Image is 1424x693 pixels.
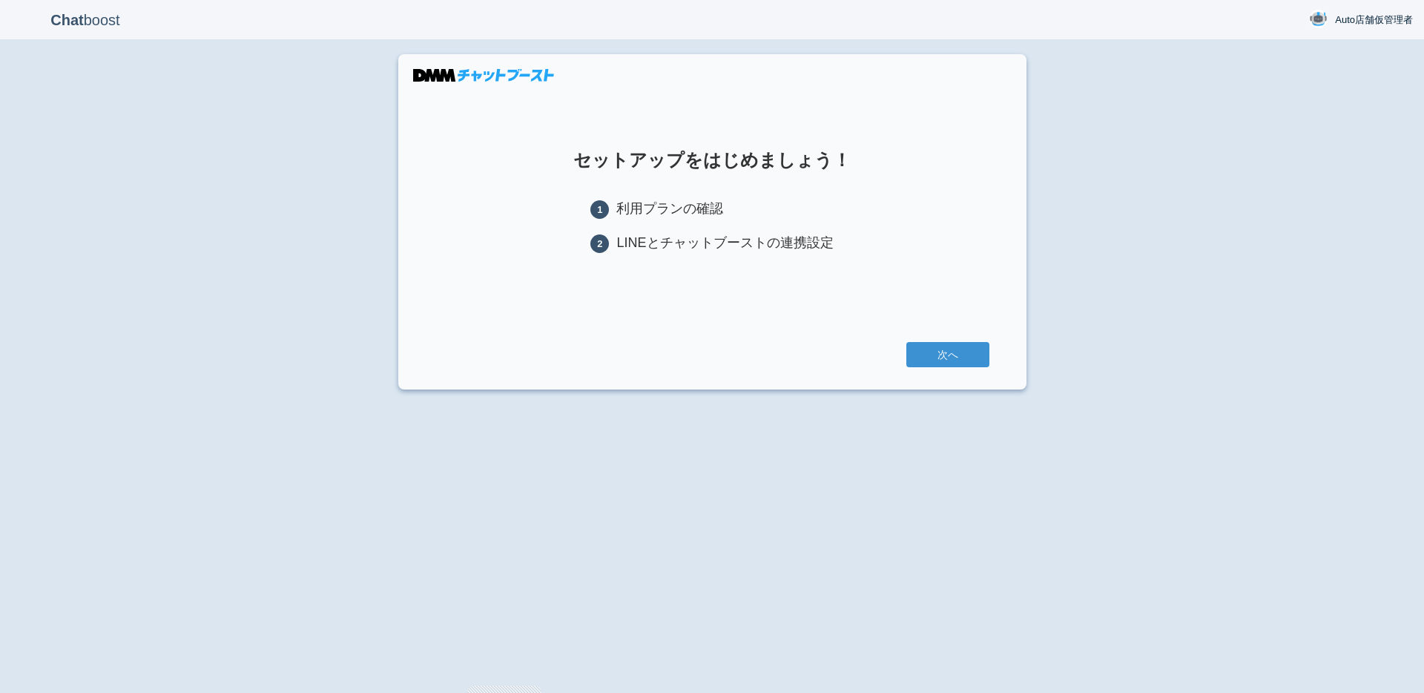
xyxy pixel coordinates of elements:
[590,200,609,219] span: 1
[1309,10,1328,28] img: User Image
[413,69,554,82] img: DMMチャットブースト
[590,200,833,219] li: 利用プランの確認
[590,234,833,253] li: LINEとチャットブーストの連携設定
[50,12,83,28] b: Chat
[906,342,989,367] a: 次へ
[11,1,159,39] p: boost
[1335,13,1413,27] span: Auto店舗仮管理者
[435,151,989,170] h1: セットアップをはじめましょう！
[590,234,609,253] span: 2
